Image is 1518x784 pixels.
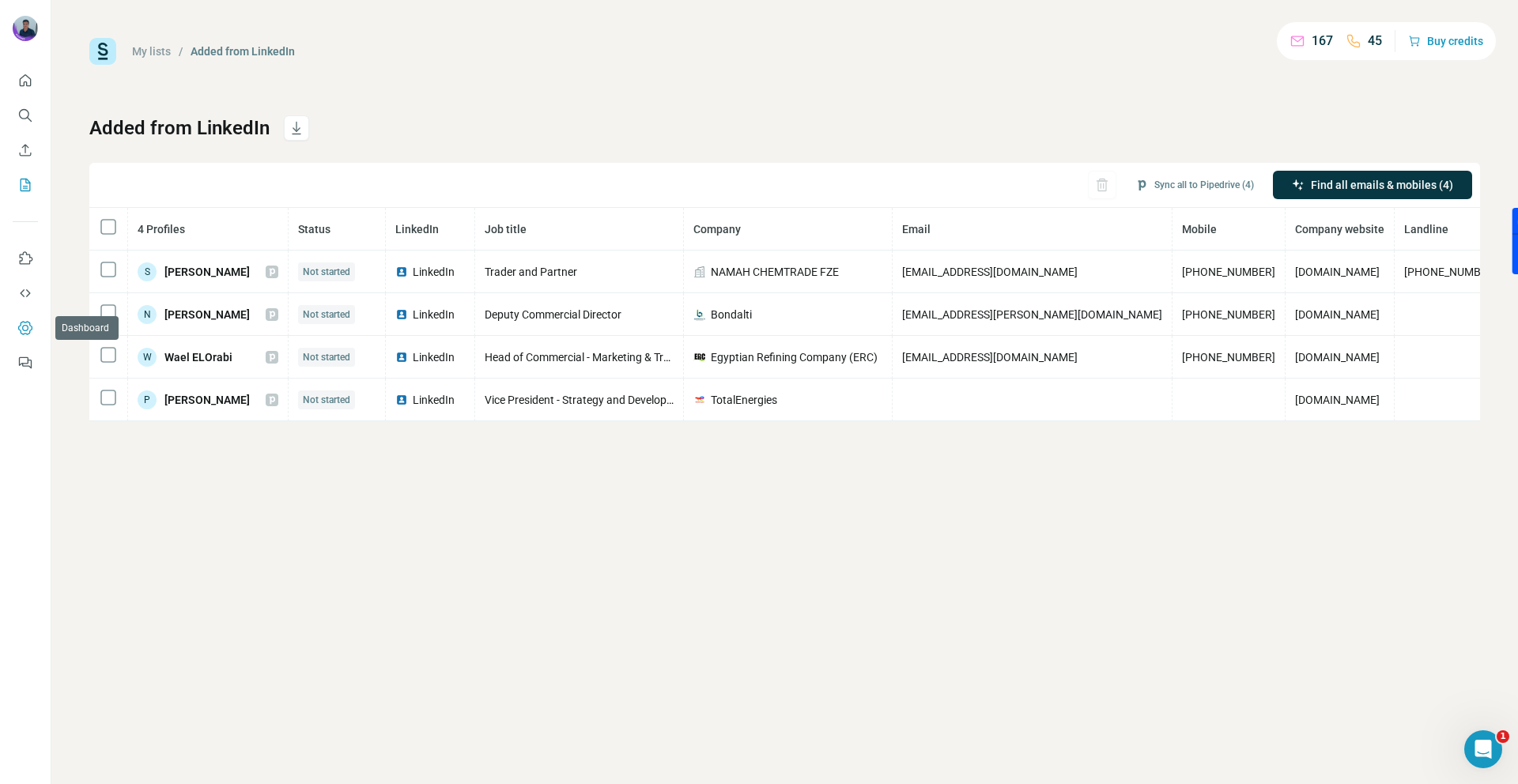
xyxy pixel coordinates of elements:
button: Use Surfe API [13,279,38,307]
img: LinkedIn logo [395,266,408,278]
span: Deputy Commercial Director [485,308,621,321]
button: Dashboard [13,314,38,342]
span: 4 Profiles [138,223,185,236]
span: Head of Commercial - Marketing & Trading [485,351,691,364]
span: LinkedIn [413,307,455,322]
span: LinkedIn [413,392,455,408]
span: Not started [303,350,350,364]
span: [PHONE_NUMBER] [1182,308,1275,321]
img: LinkedIn logo [395,308,408,321]
span: [PHONE_NUMBER] [1182,351,1275,364]
span: Status [298,223,330,236]
button: Sync all to Pipedrive (4) [1124,173,1265,197]
span: [PERSON_NAME] [164,307,250,322]
span: [EMAIL_ADDRESS][DOMAIN_NAME] [902,351,1078,364]
span: NAMAH CHEMTRADE FZE [711,264,839,280]
a: My lists [132,45,171,58]
iframe: Intercom live chat [1464,730,1502,768]
span: Not started [303,393,350,407]
div: Added from LinkedIn [191,43,295,59]
span: [DOMAIN_NAME] [1295,266,1380,278]
img: company-logo [693,394,706,406]
span: Wael ELOrabi [164,349,232,365]
button: Feedback [13,349,38,377]
span: Vice President - Strategy and Development [GEOGRAPHIC_DATA] [485,394,801,406]
button: Search [13,101,38,130]
span: [PHONE_NUMBER] [1404,266,1497,278]
span: Find all emails & mobiles (4) [1311,177,1453,193]
div: S [138,262,157,281]
span: LinkedIn [413,264,455,280]
span: TotalEnergies [711,392,777,408]
button: Enrich CSV [13,136,38,164]
span: [PERSON_NAME] [164,392,250,408]
button: Buy credits [1408,30,1483,52]
img: Avatar [13,16,38,41]
span: Job title [485,223,527,236]
div: W [138,348,157,367]
span: Egyptian Refining Company (ERC) [711,349,878,365]
div: N [138,305,157,324]
img: company-logo [693,308,706,321]
span: [DOMAIN_NAME] [1295,308,1380,321]
span: Not started [303,265,350,279]
p: 45 [1368,32,1382,51]
img: company-logo [693,351,706,364]
img: Surfe Logo [89,38,116,65]
button: Quick start [13,66,38,95]
span: Company [693,223,741,236]
span: 1 [1497,730,1509,743]
img: LinkedIn logo [395,351,408,364]
span: LinkedIn [395,223,439,236]
span: [DOMAIN_NAME] [1295,351,1380,364]
span: [EMAIL_ADDRESS][PERSON_NAME][DOMAIN_NAME] [902,308,1162,321]
p: 167 [1312,32,1333,51]
h1: Added from LinkedIn [89,115,270,141]
li: / [179,43,183,59]
span: Email [902,223,931,236]
span: Trader and Partner [485,266,577,278]
div: P [138,390,157,409]
span: [PHONE_NUMBER] [1182,266,1275,278]
span: LinkedIn [413,349,455,365]
span: Company website [1295,223,1384,236]
span: [EMAIL_ADDRESS][DOMAIN_NAME] [902,266,1078,278]
img: LinkedIn logo [395,394,408,406]
span: [DOMAIN_NAME] [1295,394,1380,406]
button: My lists [13,171,38,199]
span: Landline [1404,223,1448,236]
span: Mobile [1182,223,1217,236]
span: [PERSON_NAME] [164,264,250,280]
span: Not started [303,307,350,322]
button: Use Surfe on LinkedIn [13,244,38,273]
span: Bondalti [711,307,752,322]
button: Find all emails & mobiles (4) [1273,171,1472,199]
